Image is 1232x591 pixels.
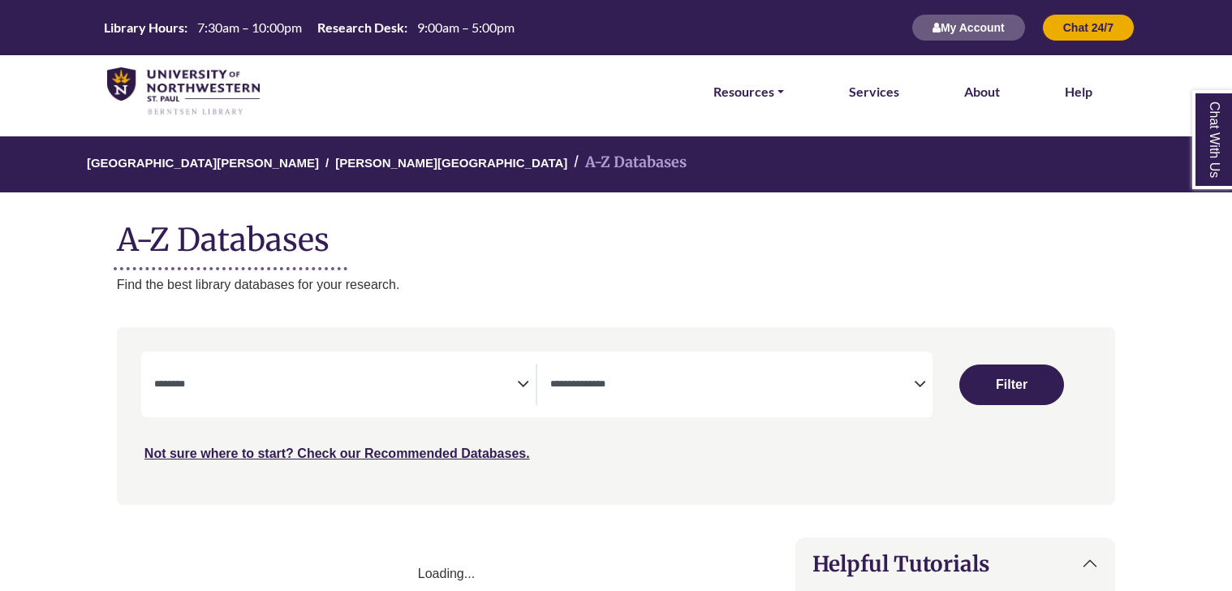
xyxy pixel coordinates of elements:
[87,153,319,170] a: [GEOGRAPHIC_DATA][PERSON_NAME]
[550,379,914,392] textarea: Filter
[97,19,521,37] a: Hours Today
[117,136,1115,192] nav: breadcrumb
[97,19,188,36] th: Library Hours:
[1042,20,1135,34] a: Chat 24/7
[117,563,776,585] div: Loading...
[911,20,1026,34] a: My Account
[154,379,518,392] textarea: Filter
[117,209,1115,258] h1: A-Z Databases
[97,19,521,34] table: Hours Today
[107,67,260,116] img: library_home
[959,365,1063,405] button: Submit for Search Results
[417,19,515,35] span: 9:00am – 5:00pm
[1042,14,1135,41] button: Chat 24/7
[311,19,408,36] th: Research Desk:
[964,81,1000,102] a: About
[849,81,899,102] a: Services
[567,151,687,175] li: A-Z Databases
[1065,81,1092,102] a: Help
[144,446,530,460] a: Not sure where to start? Check our Recommended Databases.
[197,19,302,35] span: 7:30am – 10:00pm
[911,14,1026,41] button: My Account
[117,327,1115,504] nav: Search filters
[713,81,784,102] a: Resources
[117,274,1115,295] p: Find the best library databases for your research.
[796,538,1114,589] button: Helpful Tutorials
[335,153,567,170] a: [PERSON_NAME][GEOGRAPHIC_DATA]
